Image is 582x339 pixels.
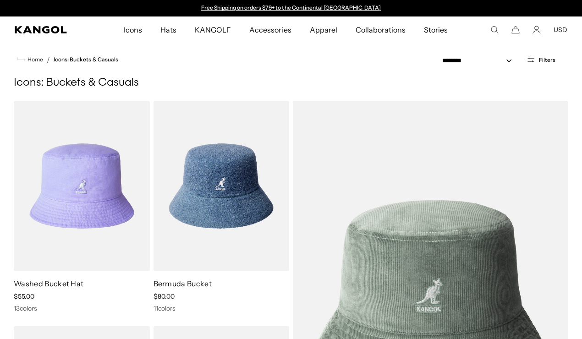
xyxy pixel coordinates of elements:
[195,16,231,43] span: KANGOLF
[14,279,83,288] a: Washed Bucket Hat
[54,56,118,63] a: Icons: Buckets & Casuals
[14,292,34,301] span: $55.00
[160,16,176,43] span: Hats
[154,101,290,271] img: Bermuda Bucket
[15,26,81,33] a: Kangol
[197,5,385,12] div: 1 of 2
[115,16,151,43] a: Icons
[197,5,385,12] div: Announcement
[43,54,50,65] li: /
[539,57,555,63] span: Filters
[14,304,150,312] div: 13 colors
[240,16,300,43] a: Accessories
[490,26,499,34] summary: Search here
[197,5,385,12] slideshow-component: Announcement bar
[26,56,43,63] span: Home
[154,304,290,312] div: 11 colors
[356,16,406,43] span: Collaborations
[424,16,448,43] span: Stories
[439,56,521,66] select: Sort by: Featured
[554,26,567,34] button: USD
[154,279,212,288] a: Bermuda Bucket
[415,16,457,43] a: Stories
[154,292,175,301] span: $80.00
[301,16,346,43] a: Apparel
[124,16,142,43] span: Icons
[201,4,381,11] a: Free Shipping on orders $79+ to the Continental [GEOGRAPHIC_DATA]
[533,26,541,34] a: Account
[151,16,186,43] a: Hats
[346,16,415,43] a: Collaborations
[186,16,240,43] a: KANGOLF
[310,16,337,43] span: Apparel
[511,26,520,34] button: Cart
[521,56,561,64] button: Open filters
[249,16,291,43] span: Accessories
[14,76,568,90] h1: Icons: Buckets & Casuals
[14,101,150,271] img: Washed Bucket Hat
[17,55,43,64] a: Home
